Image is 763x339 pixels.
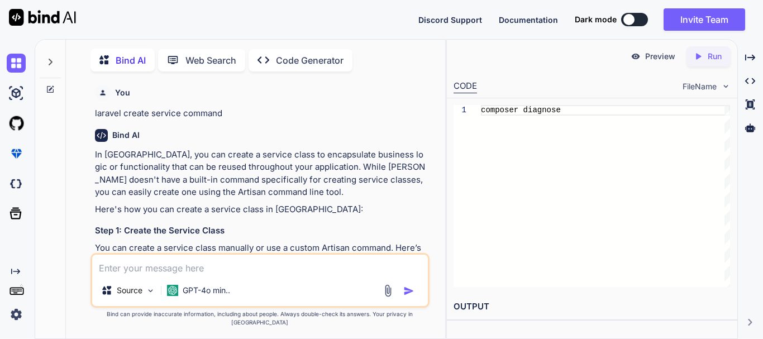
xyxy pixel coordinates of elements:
[95,149,427,199] p: In [GEOGRAPHIC_DATA], you can create a service class to encapsulate business logic or functionali...
[116,54,146,67] p: Bind AI
[167,285,178,296] img: GPT-4o mini
[645,51,675,62] p: Preview
[683,81,717,92] span: FileName
[95,225,427,237] h3: Step 1: Create the Service Class
[9,9,76,26] img: Bind AI
[447,294,737,320] h2: OUTPUT
[276,54,344,67] p: Code Generator
[664,8,745,31] button: Invite Team
[631,51,641,61] img: preview
[117,285,142,296] p: Source
[7,114,26,133] img: githubLight
[7,174,26,193] img: darkCloudIdeIcon
[454,105,466,116] div: 1
[7,305,26,324] img: settings
[112,130,140,141] h6: Bind AI
[90,310,430,327] p: Bind can provide inaccurate information, including about people. Always double-check its answers....
[708,51,722,62] p: Run
[7,54,26,73] img: chat
[381,284,394,297] img: attachment
[95,203,427,216] p: Here's how you can create a service class in [GEOGRAPHIC_DATA]:
[146,286,155,295] img: Pick Models
[95,107,427,120] p: laravel create service command
[7,144,26,163] img: premium
[7,84,26,103] img: ai-studio
[454,80,477,93] div: CODE
[481,106,561,114] span: composer diagnose
[418,15,482,25] span: Discord Support
[499,15,558,25] span: Documentation
[183,285,230,296] p: GPT-4o min..
[499,14,558,26] button: Documentation
[403,285,414,297] img: icon
[575,14,617,25] span: Dark mode
[185,54,236,67] p: Web Search
[418,14,482,26] button: Discord Support
[721,82,731,91] img: chevron down
[95,242,427,267] p: You can create a service class manually or use a custom Artisan command. Here’s how to do it manu...
[115,87,130,98] h6: You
